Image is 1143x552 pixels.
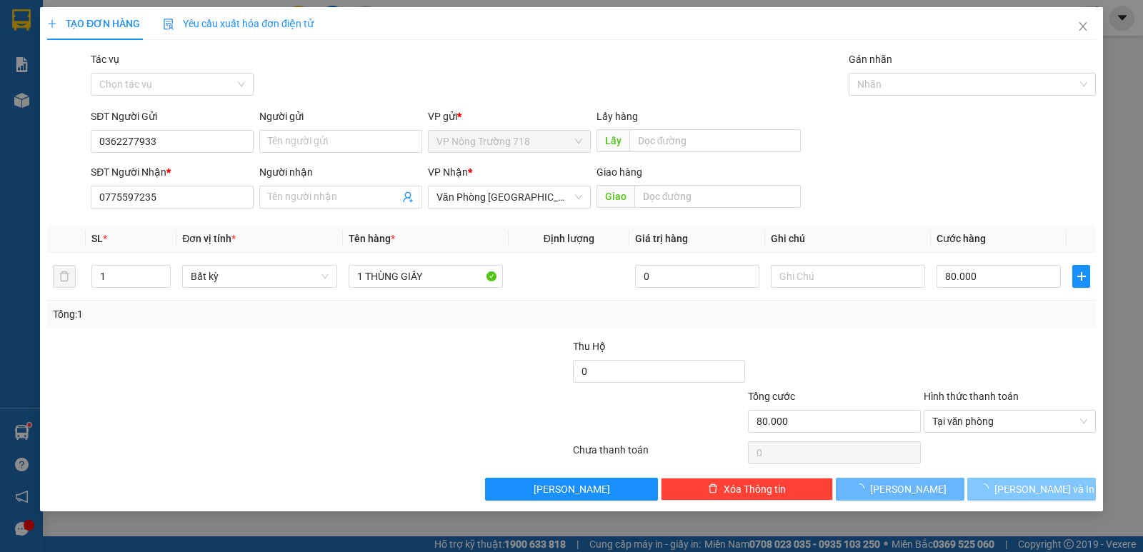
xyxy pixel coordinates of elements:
[544,233,594,244] span: Định lượng
[597,185,634,208] span: Giao
[53,306,442,322] div: Tổng: 1
[191,266,328,287] span: Bất kỳ
[937,233,986,244] span: Cước hàng
[597,166,642,178] span: Giao hàng
[91,233,103,244] span: SL
[1072,265,1090,288] button: plus
[163,18,314,29] span: Yêu cầu xuất hóa đơn điện tử
[428,166,468,178] span: VP Nhận
[349,233,395,244] span: Tên hàng
[91,109,254,124] div: SĐT Người Gửi
[635,233,688,244] span: Giá trị hàng
[748,391,795,402] span: Tổng cước
[724,481,786,497] span: Xóa Thông tin
[836,478,964,501] button: [PERSON_NAME]
[47,18,140,29] span: TẠO ĐƠN HÀNG
[259,109,422,124] div: Người gửi
[932,411,1087,432] span: Tại văn phòng
[771,265,925,288] input: Ghi Chú
[163,19,174,30] img: icon
[629,129,802,152] input: Dọc đường
[349,265,503,288] input: VD: Bàn, Ghế
[967,478,1096,501] button: [PERSON_NAME] và In
[870,481,947,497] span: [PERSON_NAME]
[849,54,892,65] label: Gán nhãn
[994,481,1094,497] span: [PERSON_NAME] và In
[402,191,414,203] span: user-add
[534,481,610,497] span: [PERSON_NAME]
[854,483,870,493] span: loading
[1077,21,1089,32] span: close
[91,54,119,65] label: Tác vụ
[53,265,76,288] button: delete
[47,19,57,29] span: plus
[259,164,422,180] div: Người nhận
[597,129,629,152] span: Lấy
[436,186,582,208] span: Văn Phòng Tân Phú
[573,341,606,352] span: Thu Hộ
[708,483,718,495] span: delete
[91,164,254,180] div: SĐT Người Nhận
[436,131,582,152] span: VP Nông Trường 718
[979,483,994,493] span: loading
[765,225,931,253] th: Ghi chú
[1073,271,1089,282] span: plus
[485,478,657,501] button: [PERSON_NAME]
[635,265,759,288] input: 0
[661,478,833,501] button: deleteXóa Thông tin
[1063,7,1103,47] button: Close
[428,109,591,124] div: VP gửi
[182,233,236,244] span: Đơn vị tính
[597,111,638,122] span: Lấy hàng
[924,391,1019,402] label: Hình thức thanh toán
[634,185,802,208] input: Dọc đường
[571,442,747,467] div: Chưa thanh toán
